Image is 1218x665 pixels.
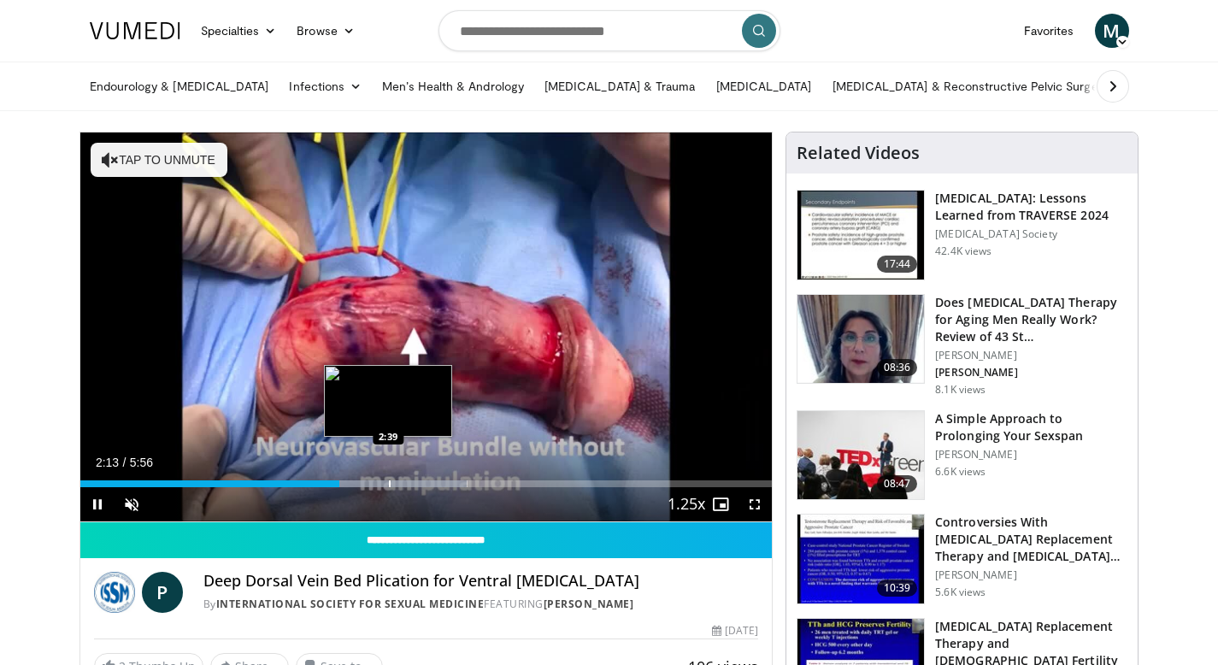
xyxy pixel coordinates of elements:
[279,69,372,103] a: Infections
[935,366,1127,380] p: [PERSON_NAME]
[797,410,1127,501] a: 08:47 A Simple Approach to Prolonging Your Sexspan [PERSON_NAME] 6.6K views
[935,465,986,479] p: 6.6K views
[123,456,127,469] span: /
[877,359,918,376] span: 08:36
[544,597,634,611] a: [PERSON_NAME]
[203,597,759,612] div: By FEATURING
[797,191,924,280] img: 1317c62a-2f0d-4360-bee0-b1bff80fed3c.150x105_q85_crop-smart_upscale.jpg
[935,349,1127,362] p: [PERSON_NAME]
[797,143,920,163] h4: Related Videos
[80,480,773,487] div: Progress Bar
[96,456,119,469] span: 2:13
[1095,14,1129,48] a: M
[797,294,1127,397] a: 08:36 Does [MEDICAL_DATA] Therapy for Aging Men Really Work? Review of 43 St… [PERSON_NAME] [PERS...
[797,190,1127,280] a: 17:44 [MEDICAL_DATA]: Lessons Learned from TRAVERSE 2024 [MEDICAL_DATA] Society 42.4K views
[797,295,924,384] img: 4d4bce34-7cbb-4531-8d0c-5308a71d9d6c.150x105_q85_crop-smart_upscale.jpg
[80,487,115,521] button: Pause
[935,383,986,397] p: 8.1K views
[703,487,738,521] button: Enable picture-in-picture mode
[712,623,758,639] div: [DATE]
[438,10,780,51] input: Search topics, interventions
[372,69,534,103] a: Men’s Health & Andrology
[738,487,772,521] button: Fullscreen
[877,580,918,597] span: 10:39
[935,244,991,258] p: 42.4K views
[80,132,773,522] video-js: Video Player
[324,365,452,437] img: image.jpeg
[130,456,153,469] span: 5:56
[935,514,1127,565] h3: Controversies With [MEDICAL_DATA] Replacement Therapy and [MEDICAL_DATA] Can…
[216,597,485,611] a: International Society for Sexual Medicine
[935,190,1127,224] h3: [MEDICAL_DATA]: Lessons Learned from TRAVERSE 2024
[935,568,1127,582] p: [PERSON_NAME]
[534,69,706,103] a: [MEDICAL_DATA] & Trauma
[935,448,1127,462] p: [PERSON_NAME]
[669,487,703,521] button: Playback Rate
[797,515,924,603] img: 418933e4-fe1c-4c2e-be56-3ce3ec8efa3b.150x105_q85_crop-smart_upscale.jpg
[797,411,924,500] img: c4bd4661-e278-4c34-863c-57c104f39734.150x105_q85_crop-smart_upscale.jpg
[877,475,918,492] span: 08:47
[935,294,1127,345] h3: Does [MEDICAL_DATA] Therapy for Aging Men Really Work? Review of 43 St…
[90,22,180,39] img: VuMedi Logo
[115,487,149,521] button: Unmute
[822,69,1119,103] a: [MEDICAL_DATA] & Reconstructive Pelvic Surgery
[79,69,279,103] a: Endourology & [MEDICAL_DATA]
[935,586,986,599] p: 5.6K views
[94,572,135,613] img: International Society for Sexual Medicine
[797,514,1127,604] a: 10:39 Controversies With [MEDICAL_DATA] Replacement Therapy and [MEDICAL_DATA] Can… [PERSON_NAME]...
[286,14,365,48] a: Browse
[1014,14,1085,48] a: Favorites
[935,227,1127,241] p: [MEDICAL_DATA] Society
[706,69,822,103] a: [MEDICAL_DATA]
[935,410,1127,444] h3: A Simple Approach to Prolonging Your Sexspan
[877,256,918,273] span: 17:44
[191,14,287,48] a: Specialties
[203,572,759,591] h4: Deep Dorsal Vein Bed Plication for Ventral [MEDICAL_DATA]
[91,143,227,177] button: Tap to unmute
[142,572,183,613] a: P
